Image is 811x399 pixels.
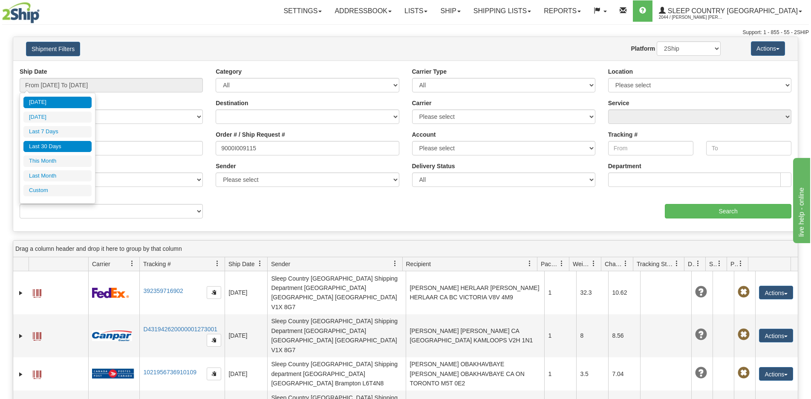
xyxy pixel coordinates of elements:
label: Carrier Type [412,67,447,76]
span: Weight [573,260,591,268]
a: 392359716902 [143,287,183,294]
li: Custom [23,185,92,196]
a: Label [33,367,41,380]
td: 3.5 [576,357,608,390]
td: 1 [544,314,576,357]
span: Pickup Not Assigned [738,286,750,298]
td: 7.04 [608,357,640,390]
li: Last 7 Days [23,126,92,138]
li: This Month [23,155,92,167]
label: Category [216,67,242,76]
li: [DATE] [23,97,92,108]
a: 1021956736910109 [143,369,196,376]
span: Delivery Status [688,260,695,268]
img: logo2044.jpg [2,2,40,23]
a: Pickup Status filter column settings [733,256,748,271]
span: Pickup Not Assigned [738,329,750,341]
span: Recipient [406,260,431,268]
button: Copy to clipboard [207,286,221,299]
button: Copy to clipboard [207,334,221,347]
span: Tracking # [143,260,171,268]
label: Department [608,162,641,170]
a: Label [33,285,41,299]
label: Delivery Status [412,162,455,170]
a: Ship Date filter column settings [253,256,267,271]
span: Sender [271,260,290,268]
label: Service [608,99,629,107]
a: Charge filter column settings [618,256,633,271]
li: Last Month [23,170,92,182]
span: Ship Date [228,260,254,268]
input: To [706,141,791,155]
td: 32.3 [576,271,608,314]
span: 2044 / [PERSON_NAME] [PERSON_NAME] [659,13,723,22]
label: Ship Date [20,67,47,76]
label: Sender [216,162,236,170]
button: Actions [759,286,793,299]
label: Account [412,130,436,139]
label: Destination [216,99,248,107]
a: Shipment Issues filter column settings [712,256,727,271]
input: From [608,141,693,155]
button: Shipment Filters [26,42,80,56]
label: Location [608,67,633,76]
span: Packages [541,260,559,268]
span: Pickup Status [730,260,738,268]
label: Carrier [412,99,432,107]
a: Tracking # filter column settings [210,256,225,271]
a: Expand [17,370,25,379]
button: Actions [751,41,785,56]
td: 8 [576,314,608,357]
a: Delivery Status filter column settings [691,256,705,271]
a: Addressbook [328,0,398,22]
span: Unknown [695,329,707,341]
a: Carrier filter column settings [125,256,139,271]
div: live help - online [6,5,79,15]
a: Weight filter column settings [586,256,601,271]
label: Platform [631,44,655,53]
iframe: chat widget [791,156,810,243]
td: 1 [544,271,576,314]
td: [PERSON_NAME] HERLAAR [PERSON_NAME] HERLAAR CA BC VICTORIA V8V 4M9 [406,271,544,314]
td: [PERSON_NAME] [PERSON_NAME] CA [GEOGRAPHIC_DATA] KAMLOOPS V2H 1N1 [406,314,544,357]
td: 1 [544,357,576,390]
a: Reports [537,0,587,22]
a: Settings [277,0,328,22]
td: [DATE] [225,314,267,357]
span: Tracking Status [637,260,674,268]
a: Expand [17,289,25,297]
button: Actions [759,367,793,381]
label: Order # / Ship Request # [216,130,285,139]
td: [DATE] [225,357,267,390]
span: Charge [605,260,623,268]
a: Recipient filter column settings [522,256,537,271]
span: Unknown [695,286,707,298]
span: Sleep Country [GEOGRAPHIC_DATA] [666,7,798,14]
li: Last 30 Days [23,141,92,152]
a: Label [33,328,41,342]
td: 10.62 [608,271,640,314]
td: Sleep Country [GEOGRAPHIC_DATA] Shipping Department [GEOGRAPHIC_DATA] [GEOGRAPHIC_DATA] [GEOGRAPH... [267,271,406,314]
input: Search [665,204,791,218]
span: Pickup Not Assigned [738,367,750,379]
a: Shipping lists [467,0,537,22]
img: 14 - Canpar [92,330,132,341]
button: Copy to clipboard [207,367,221,380]
img: 2 - FedEx Express® [92,287,129,298]
a: Ship [434,0,467,22]
a: Packages filter column settings [554,256,569,271]
div: Support: 1 - 855 - 55 - 2SHIP [2,29,809,36]
a: Lists [398,0,434,22]
td: 8.56 [608,314,640,357]
span: Unknown [695,367,707,379]
a: Tracking Status filter column settings [670,256,684,271]
span: Carrier [92,260,110,268]
li: [DATE] [23,112,92,123]
td: Sleep Country [GEOGRAPHIC_DATA] Shipping Department [GEOGRAPHIC_DATA] [GEOGRAPHIC_DATA] [GEOGRAPH... [267,314,406,357]
a: Expand [17,332,25,340]
td: [PERSON_NAME] OBAKHAVBAYE [PERSON_NAME] OBAKHAVBAYE CA ON TORONTO M5T 0E2 [406,357,544,390]
button: Actions [759,329,793,342]
label: Tracking # [608,130,638,139]
span: Shipment Issues [709,260,716,268]
a: Sender filter column settings [388,256,402,271]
